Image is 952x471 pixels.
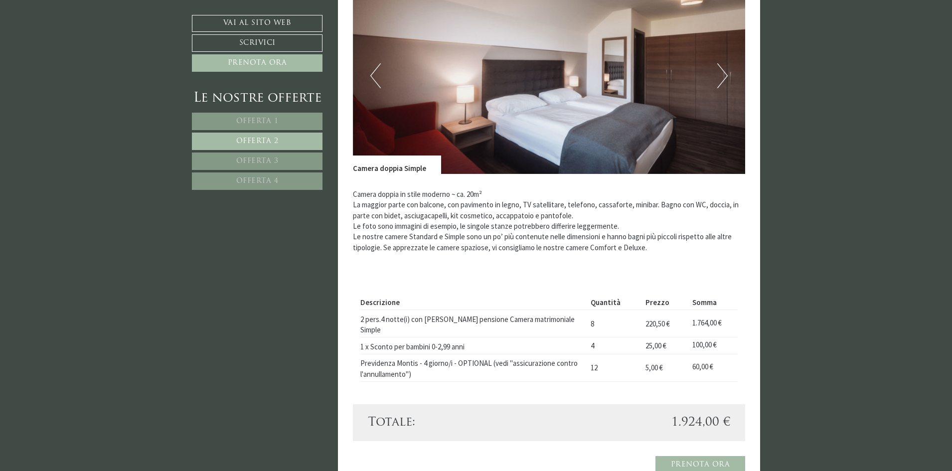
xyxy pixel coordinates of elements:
[645,363,663,372] span: 5,00 €
[370,63,381,88] button: Previous
[689,310,738,337] td: 1.764,00 €
[353,156,441,173] div: Camera doppia Simple
[360,337,587,354] td: 1 x Sconto per bambini 0-2,99 anni
[236,177,279,185] span: Offerta 4
[236,118,279,125] span: Offerta 1
[180,7,213,23] div: [DATE]
[338,263,393,280] button: Invia
[689,295,738,310] th: Somma
[671,414,730,431] span: 1.924,00 €
[7,26,137,55] div: Buon giorno, come possiamo aiutarla?
[192,34,322,52] a: Scrivici
[587,295,642,310] th: Quantità
[645,341,666,350] span: 25,00 €
[587,337,642,354] td: 4
[360,295,587,310] th: Descrizione
[15,28,132,36] div: Montis – Active Nature Spa
[642,295,689,310] th: Prezzo
[360,354,587,381] td: Previdenza Montis - 4 giorno/i - OPTIONAL (vedi "assicurazione contro l'annullamento")
[689,337,738,354] td: 100,00 €
[192,89,322,108] div: Le nostre offerte
[236,138,279,145] span: Offerta 2
[353,189,746,253] p: Camera doppia in stile moderno ~ ca. 20m² La maggior parte con balcone, con pavimento in legno, T...
[192,15,322,32] a: Vai al sito web
[587,310,642,337] td: 8
[360,414,549,431] div: Totale:
[236,157,279,165] span: Offerta 3
[192,54,322,72] a: Prenota ora
[717,63,728,88] button: Next
[587,354,642,381] td: 12
[15,46,132,53] small: 11:46
[689,354,738,381] td: 60,00 €
[360,310,587,337] td: 2 pers.4 notte(i) con [PERSON_NAME] pensione Camera matrimoniale Simple
[645,319,670,328] span: 220,50 €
